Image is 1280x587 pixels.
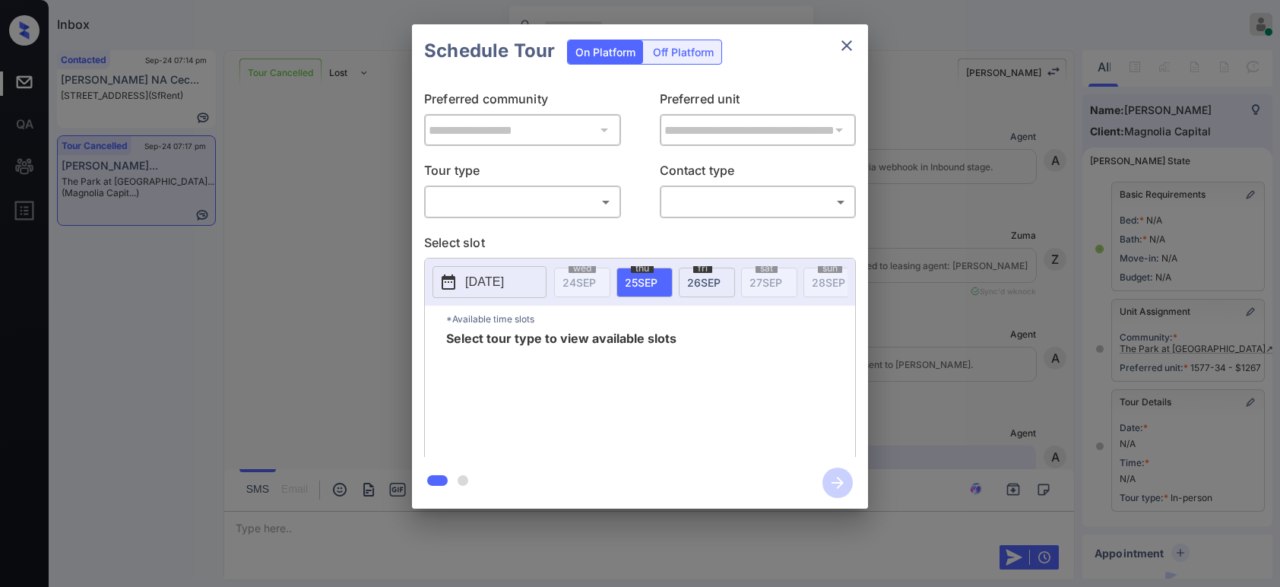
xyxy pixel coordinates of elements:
div: On Platform [568,40,643,64]
h2: Schedule Tour [412,24,567,78]
p: Select slot [424,233,856,258]
button: close [832,30,862,61]
span: Select tour type to view available slots [446,332,676,454]
span: 25 SEP [625,276,657,289]
div: Off Platform [645,40,721,64]
span: fri [693,264,712,273]
p: *Available time slots [446,306,855,332]
p: Contact type [660,161,857,186]
p: Tour type [424,161,621,186]
p: [DATE] [465,273,504,291]
p: Preferred community [424,90,621,114]
div: date-select [616,268,673,297]
p: Preferred unit [660,90,857,114]
div: date-select [679,268,735,297]
span: 26 SEP [687,276,721,289]
span: thu [631,264,654,273]
button: [DATE] [432,266,547,298]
